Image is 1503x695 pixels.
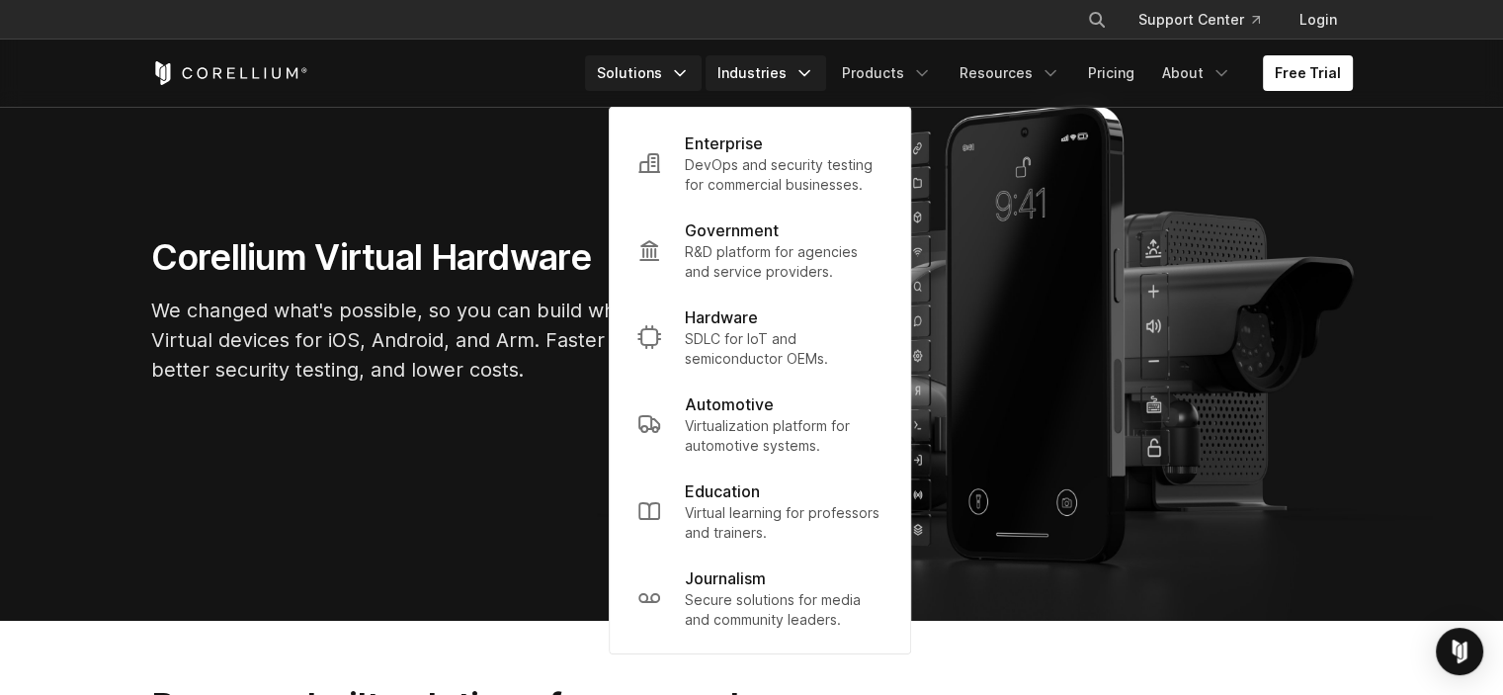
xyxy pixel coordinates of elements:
[1284,2,1353,38] a: Login
[1076,55,1146,91] a: Pricing
[830,55,944,91] a: Products
[1263,55,1353,91] a: Free Trial
[685,218,779,242] p: Government
[151,61,308,85] a: Corellium Home
[685,503,882,543] p: Virtual learning for professors and trainers.
[622,207,898,294] a: Government R&D platform for agencies and service providers.
[622,381,898,468] a: Automotive Virtualization platform for automotive systems.
[585,55,702,91] a: Solutions
[948,55,1072,91] a: Resources
[151,296,744,385] p: We changed what's possible, so you can build what's next. Virtual devices for iOS, Android, and A...
[622,294,898,381] a: Hardware SDLC for IoT and semiconductor OEMs.
[1123,2,1276,38] a: Support Center
[1436,628,1483,675] div: Open Intercom Messenger
[685,305,758,329] p: Hardware
[622,468,898,555] a: Education Virtual learning for professors and trainers.
[706,55,826,91] a: Industries
[685,392,774,416] p: Automotive
[1063,2,1353,38] div: Navigation Menu
[622,555,898,642] a: Journalism Secure solutions for media and community leaders.
[585,55,1353,91] div: Navigation Menu
[685,329,882,369] p: SDLC for IoT and semiconductor OEMs.
[685,131,763,155] p: Enterprise
[151,235,744,280] h1: Corellium Virtual Hardware
[685,242,882,282] p: R&D platform for agencies and service providers.
[1150,55,1243,91] a: About
[685,590,882,630] p: Secure solutions for media and community leaders.
[1079,2,1115,38] button: Search
[622,120,898,207] a: Enterprise DevOps and security testing for commercial businesses.
[685,416,882,456] p: Virtualization platform for automotive systems.
[685,566,766,590] p: Journalism
[685,155,882,195] p: DevOps and security testing for commercial businesses.
[685,479,760,503] p: Education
